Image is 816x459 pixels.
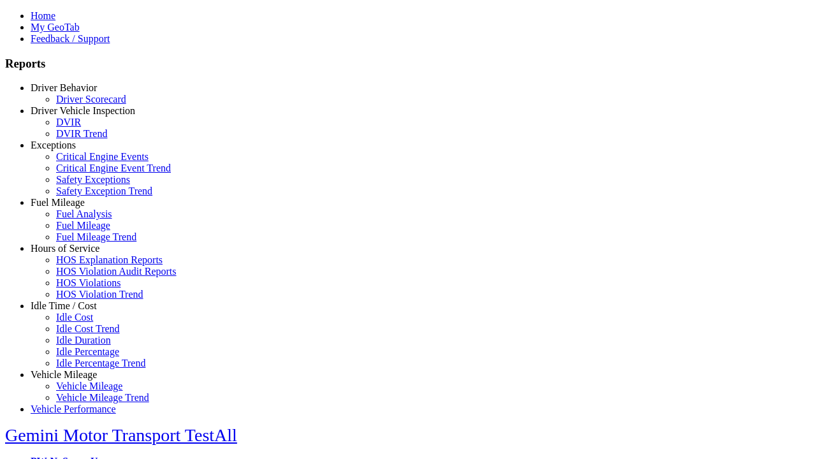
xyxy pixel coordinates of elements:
[56,231,136,242] a: Fuel Mileage Trend
[56,174,130,185] a: Safety Exceptions
[56,277,120,288] a: HOS Violations
[56,151,149,162] a: Critical Engine Events
[56,266,177,277] a: HOS Violation Audit Reports
[56,392,149,403] a: Vehicle Mileage Trend
[56,346,119,357] a: Idle Percentage
[56,128,107,139] a: DVIR Trend
[5,425,237,445] a: Gemini Motor Transport TestAll
[56,163,171,173] a: Critical Engine Event Trend
[31,140,76,150] a: Exceptions
[31,10,55,21] a: Home
[31,82,97,93] a: Driver Behavior
[56,94,126,105] a: Driver Scorecard
[31,404,116,414] a: Vehicle Performance
[31,369,97,380] a: Vehicle Mileage
[31,197,85,208] a: Fuel Mileage
[5,57,811,71] h3: Reports
[56,220,110,231] a: Fuel Mileage
[56,186,152,196] a: Safety Exception Trend
[56,358,145,368] a: Idle Percentage Trend
[56,208,112,219] a: Fuel Analysis
[56,254,163,265] a: HOS Explanation Reports
[56,312,93,323] a: Idle Cost
[31,300,97,311] a: Idle Time / Cost
[56,323,120,334] a: Idle Cost Trend
[31,243,99,254] a: Hours of Service
[56,335,111,346] a: Idle Duration
[56,117,81,127] a: DVIR
[31,22,80,33] a: My GeoTab
[56,381,122,391] a: Vehicle Mileage
[31,33,110,44] a: Feedback / Support
[31,105,135,116] a: Driver Vehicle Inspection
[56,289,143,300] a: HOS Violation Trend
